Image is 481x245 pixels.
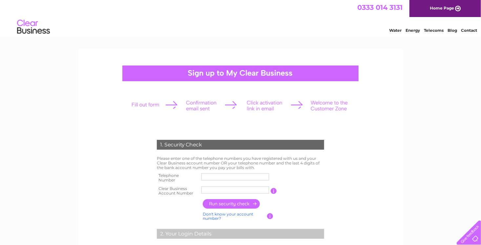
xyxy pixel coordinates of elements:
[448,28,457,33] a: Blog
[157,229,324,239] div: 2. Your Login Details
[203,212,253,221] a: Don't know your account number?
[155,184,200,198] th: Clear Business Account Number
[271,188,277,194] input: Information
[424,28,444,33] a: Telecoms
[461,28,477,33] a: Contact
[157,140,324,150] div: 1. Security Check
[267,213,273,219] input: Information
[86,4,396,32] div: Clear Business is a trading name of Verastar Limited (registered in [GEOGRAPHIC_DATA] No. 3667643...
[406,28,420,33] a: Energy
[155,171,200,184] th: Telephone Number
[155,155,326,171] td: Please enter one of the telephone numbers you have registered with us and your Clear Business acc...
[357,3,403,11] a: 0333 014 3131
[389,28,402,33] a: Water
[17,17,50,37] img: logo.png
